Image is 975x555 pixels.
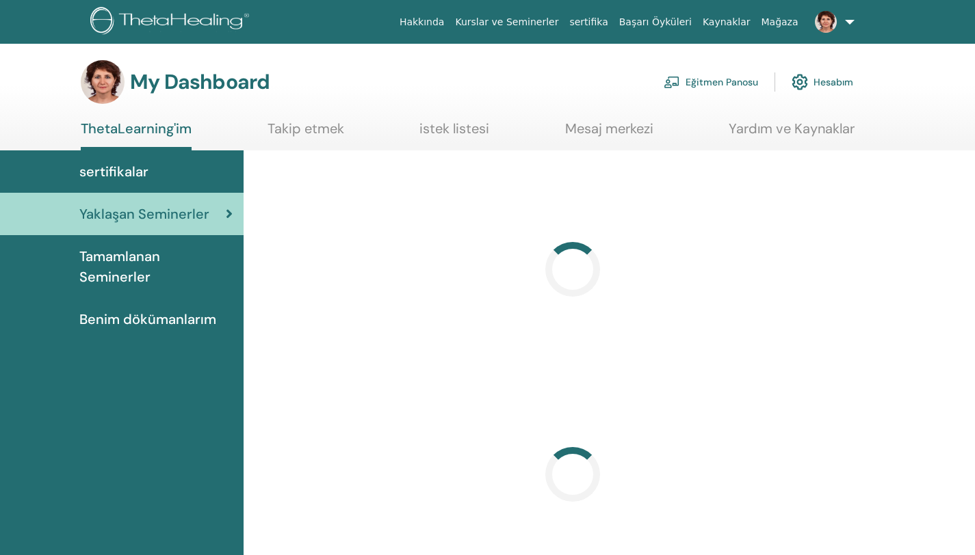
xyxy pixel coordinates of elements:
a: Mesaj merkezi [565,120,653,147]
span: Tamamlanan Seminerler [79,246,233,287]
img: default.jpg [815,11,837,33]
a: istek listesi [419,120,489,147]
h3: My Dashboard [130,70,270,94]
a: Kurslar ve Seminerler [450,10,564,35]
img: logo.png [90,7,254,38]
a: sertifika [564,10,613,35]
span: sertifikalar [79,161,148,182]
a: Kaynaklar [697,10,756,35]
a: Mağaza [755,10,803,35]
a: Hakkında [394,10,450,35]
a: Eğitmen Panosu [664,67,758,97]
a: Başarı Öyküleri [614,10,697,35]
img: chalkboard-teacher.svg [664,76,680,88]
img: default.jpg [81,60,125,104]
a: Hesabım [792,67,853,97]
span: Benim dökümanlarım [79,309,216,329]
a: Takip etmek [268,120,344,147]
a: ThetaLearning'im [81,120,192,150]
a: Yardım ve Kaynaklar [729,120,855,147]
img: cog.svg [792,70,808,94]
span: Yaklaşan Seminerler [79,204,209,224]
